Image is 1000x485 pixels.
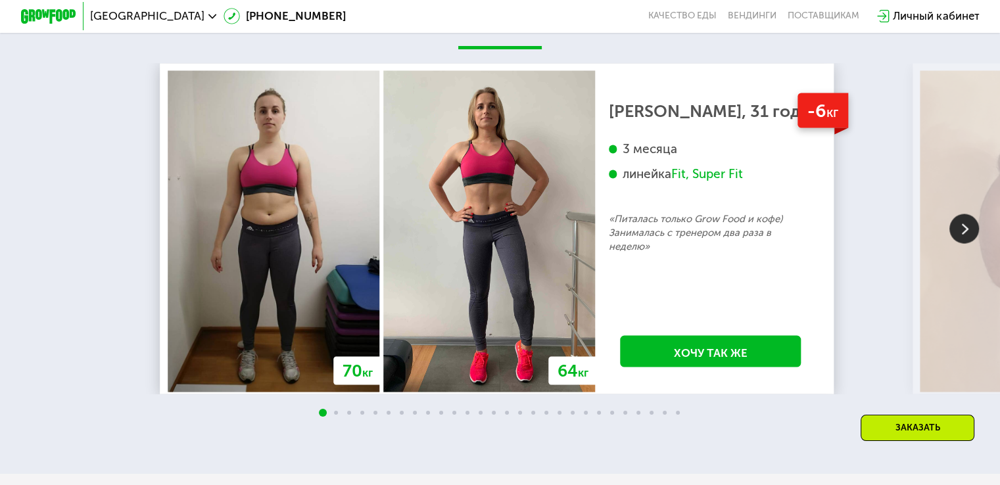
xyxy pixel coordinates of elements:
a: Хочу так же [621,335,801,367]
div: 3 месяца [609,141,813,156]
div: Fit, Super Fit [671,166,743,181]
div: поставщикам [788,11,859,22]
a: Вендинги [728,11,776,22]
div: Личный кабинет [893,8,979,24]
div: [PERSON_NAME], 31 год [609,104,813,118]
a: Качество еды [648,11,717,22]
span: кг [362,365,372,379]
p: «Питалась только Grow Food и кофе) Занималась с тренером два раза в неделю» [609,212,813,253]
div: линейка [609,166,813,181]
span: [GEOGRAPHIC_DATA] [90,11,204,22]
span: кг [826,104,838,120]
span: кг [578,365,588,379]
div: Заказать [861,415,974,441]
img: Slide right [949,214,979,243]
div: 64 [548,356,597,384]
div: -6 [798,93,848,127]
div: 70 [333,356,381,384]
a: [PHONE_NUMBER] [224,8,346,24]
